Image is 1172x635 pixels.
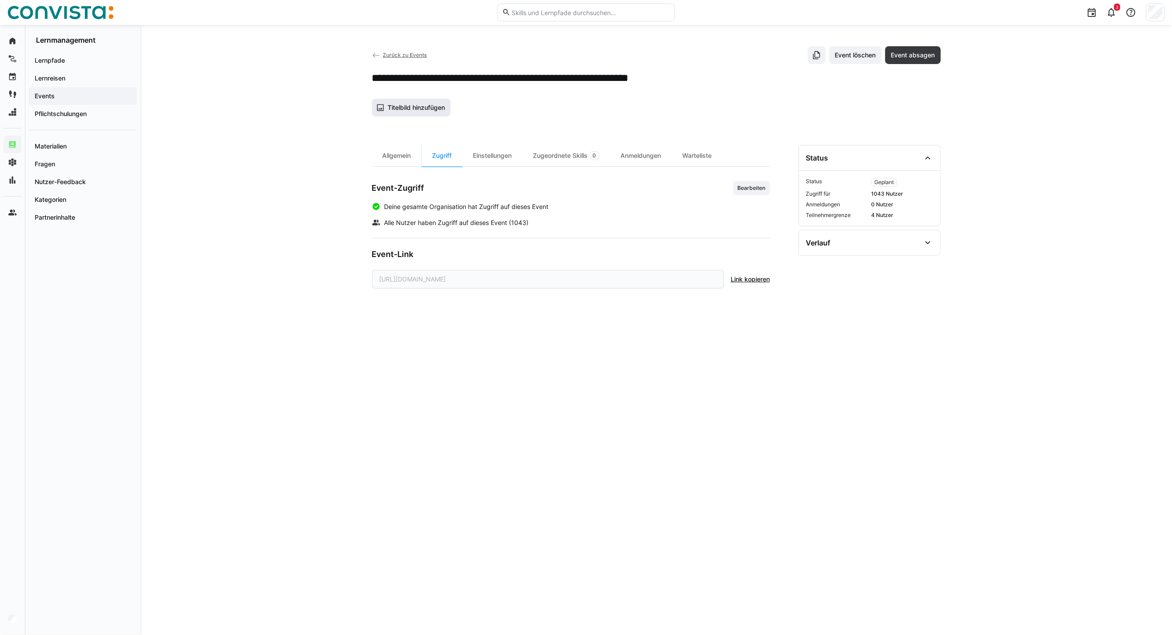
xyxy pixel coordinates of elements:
[372,183,424,193] h3: Event-Zugriff
[875,179,894,186] span: Geplant
[872,212,933,219] span: 4 Nutzer
[511,8,670,16] input: Skills und Lernpfade durchsuchen…
[384,202,548,211] span: Deine gesamte Organisation hat Zugriff auf dieses Event
[834,51,877,60] span: Event löschen
[806,238,831,247] div: Verlauf
[872,190,933,197] span: 1043 Nutzer
[806,153,828,162] div: Status
[890,51,936,60] span: Event absagen
[372,99,451,117] button: Titelbild hinzufügen
[806,190,868,197] span: Zugriff für
[829,46,882,64] button: Event löschen
[1116,4,1119,10] span: 3
[372,145,422,166] div: Allgemein
[806,212,868,219] span: Teilnehmergrenze
[610,145,672,166] div: Anmeldungen
[806,178,868,187] span: Status
[806,201,868,208] span: Anmeldungen
[422,145,463,166] div: Zugriff
[372,249,770,259] h3: Event-Link
[672,145,723,166] div: Warteliste
[384,218,528,227] span: Alle Nutzer haben Zugriff auf dieses Event (1043)
[383,52,427,58] span: Zurück zu Events
[523,145,610,166] div: Zugeordnete Skills
[733,181,770,195] button: Bearbeiten
[872,201,933,208] span: 0 Nutzer
[463,145,523,166] div: Einstellungen
[372,52,427,58] a: Zurück zu Events
[593,152,596,159] span: 0
[386,103,446,112] span: Titelbild hinzufügen
[737,185,767,192] span: Bearbeiten
[731,275,770,284] span: Link kopieren
[372,270,724,289] div: [URL][DOMAIN_NAME]
[885,46,941,64] button: Event absagen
